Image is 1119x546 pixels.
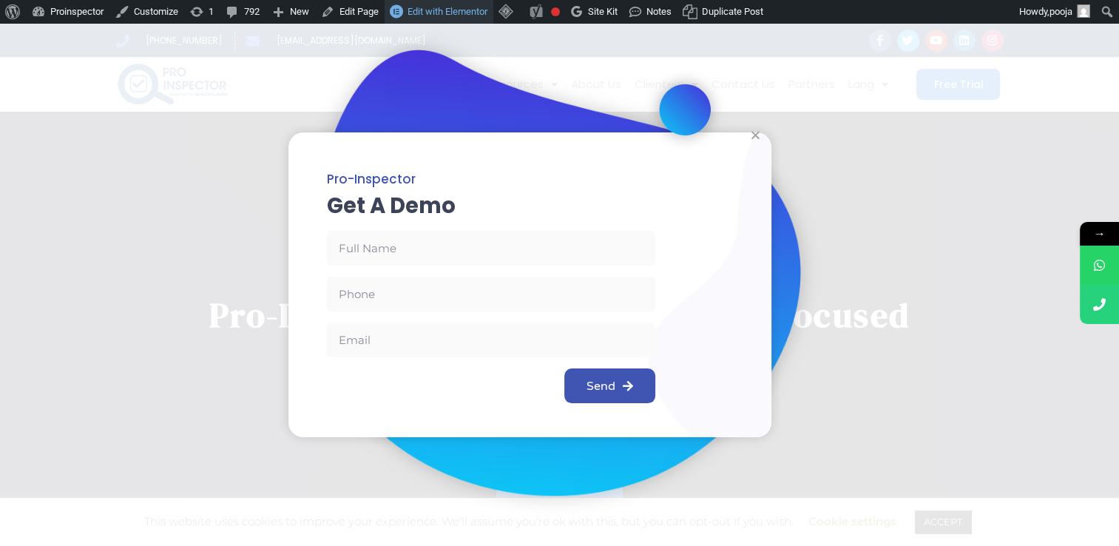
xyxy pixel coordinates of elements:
span: Edit with Elementor [408,6,487,17]
input: Email [327,323,655,357]
div: Focus keyphrase not set [551,7,560,16]
span: pooja [1049,6,1072,17]
h3: Pro-Inspector [327,166,655,192]
input: Full Name [327,231,655,266]
h2: Get a Demo [327,196,655,216]
form: New Form [327,231,655,414]
img: small_c_popup.png [659,84,711,135]
a: Close [750,129,761,141]
span: Site Kit [588,6,618,17]
button: Send [564,368,655,403]
span: Send [586,380,615,392]
input: Only numbers and phone characters (#, -, *, etc) are accepted. [327,277,655,311]
span: → [1080,222,1119,246]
